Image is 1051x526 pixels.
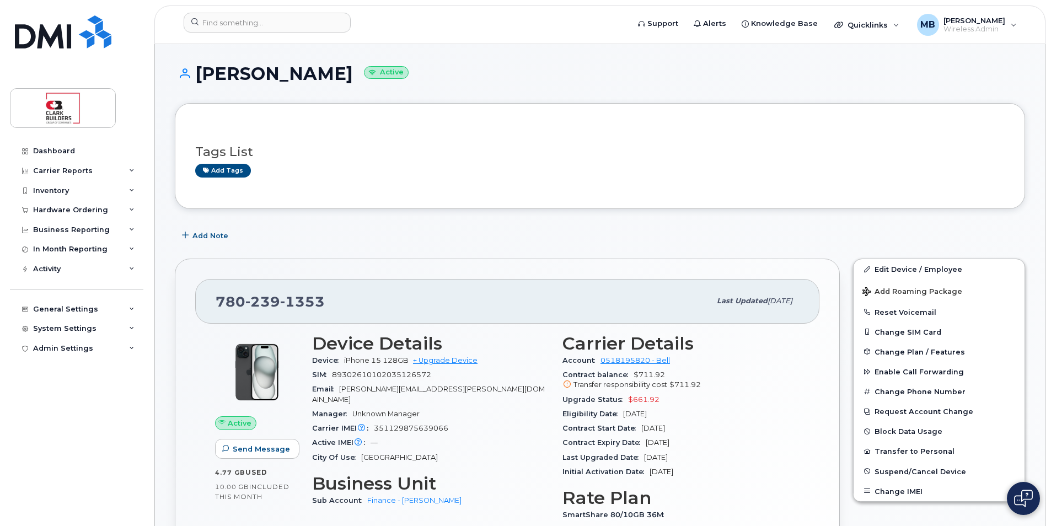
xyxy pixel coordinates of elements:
h1: [PERSON_NAME] [175,64,1025,83]
span: — [371,438,378,447]
span: Sub Account [312,496,367,504]
span: [DATE] [641,424,665,432]
button: Transfer to Personal [854,441,1025,461]
span: Change Plan / Features [875,347,965,356]
a: 0518195820 - Bell [600,356,670,364]
a: + Upgrade Device [413,356,478,364]
small: Active [364,66,409,79]
button: Block Data Usage [854,421,1025,441]
span: [DATE] [768,297,792,305]
span: Contract Start Date [562,424,641,432]
span: Eligibility Date [562,410,623,418]
span: [GEOGRAPHIC_DATA] [361,453,438,461]
button: Send Message [215,439,299,459]
span: $661.92 [628,395,659,404]
span: 239 [245,293,280,310]
span: Add Note [192,230,228,241]
button: Change SIM Card [854,322,1025,342]
span: $711.92 [562,371,800,390]
span: Last updated [717,297,768,305]
span: Account [562,356,600,364]
span: Email [312,385,339,393]
span: City Of Use [312,453,361,461]
span: Enable Call Forwarding [875,368,964,376]
h3: Business Unit [312,474,549,493]
button: Add Note [175,226,238,245]
span: Upgrade Status [562,395,628,404]
span: [DATE] [623,410,647,418]
span: Active IMEI [312,438,371,447]
button: Change Plan / Features [854,342,1025,362]
span: Contract balance [562,371,634,379]
span: SIM [312,371,332,379]
span: SmartShare 80/10GB 36M [562,511,669,519]
span: Device [312,356,344,364]
h3: Device Details [312,334,549,353]
button: Add Roaming Package [854,280,1025,302]
span: 89302610102035126572 [332,371,431,379]
h3: Carrier Details [562,334,800,353]
img: Open chat [1014,490,1033,507]
span: used [245,468,267,476]
span: Transfer responsibility cost [573,380,667,389]
button: Enable Call Forwarding [854,362,1025,382]
span: Add Roaming Package [862,287,962,298]
span: Manager [312,410,352,418]
span: [DATE] [650,468,673,476]
span: Carrier IMEI [312,424,374,432]
span: Unknown Manager [352,410,420,418]
span: Active [228,418,251,428]
h3: Rate Plan [562,488,800,508]
a: Add tags [195,164,251,178]
span: Initial Activation Date [562,468,650,476]
a: Edit Device / Employee [854,259,1025,279]
span: 4.77 GB [215,469,245,476]
span: [DATE] [644,453,668,461]
span: 1353 [280,293,325,310]
button: Change Phone Number [854,382,1025,401]
span: Contract Expiry Date [562,438,646,447]
span: $711.92 [669,380,701,389]
span: Suspend/Cancel Device [875,467,966,475]
span: iPhone 15 128GB [344,356,409,364]
button: Request Account Change [854,401,1025,421]
h3: Tags List [195,145,1005,159]
span: Send Message [233,444,290,454]
span: 351129875639066 [374,424,448,432]
span: [PERSON_NAME][EMAIL_ADDRESS][PERSON_NAME][DOMAIN_NAME] [312,385,545,403]
span: 780 [216,293,325,310]
button: Reset Voicemail [854,302,1025,322]
a: Finance - [PERSON_NAME] [367,496,462,504]
button: Suspend/Cancel Device [854,461,1025,481]
span: included this month [215,482,289,501]
span: 10.00 GB [215,483,249,491]
img: iPhone_15_Black.png [224,339,290,405]
span: Last Upgraded Date [562,453,644,461]
span: [DATE] [646,438,669,447]
button: Change IMEI [854,481,1025,501]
